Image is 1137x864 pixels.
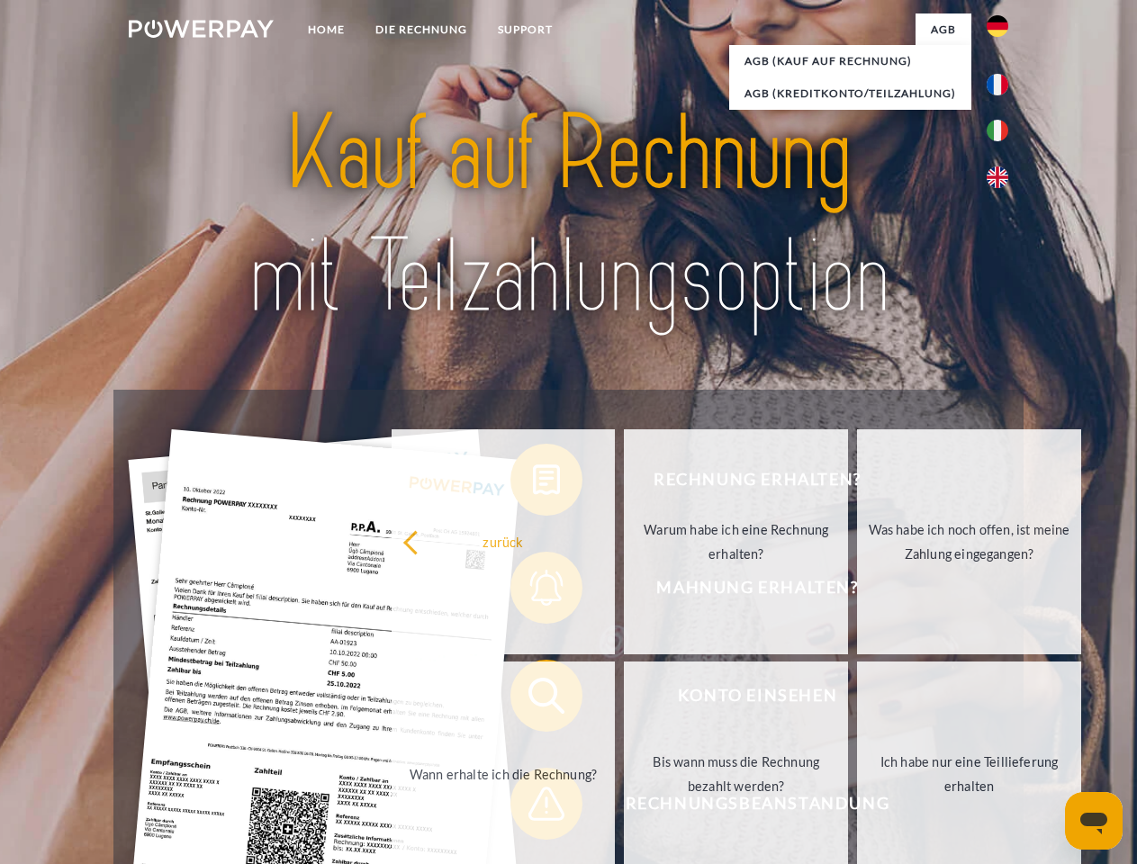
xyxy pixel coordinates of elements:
img: logo-powerpay-white.svg [129,20,274,38]
img: de [987,15,1008,37]
a: AGB (Kreditkonto/Teilzahlung) [729,77,971,110]
a: Home [293,13,360,46]
img: en [987,166,1008,188]
iframe: Schaltfläche zum Öffnen des Messaging-Fensters [1065,792,1123,850]
img: fr [987,74,1008,95]
div: Wann erhalte ich die Rechnung? [402,761,605,786]
a: DIE RECHNUNG [360,13,483,46]
a: Was habe ich noch offen, ist meine Zahlung eingegangen? [857,429,1081,654]
a: agb [916,13,971,46]
a: SUPPORT [483,13,568,46]
div: Bis wann muss die Rechnung bezahlt werden? [635,750,837,798]
div: Warum habe ich eine Rechnung erhalten? [635,517,837,566]
div: Ich habe nur eine Teillieferung erhalten [868,750,1070,798]
div: zurück [402,529,605,553]
img: it [987,120,1008,141]
a: AGB (Kauf auf Rechnung) [729,45,971,77]
div: Was habe ich noch offen, ist meine Zahlung eingegangen? [868,517,1070,566]
img: title-powerpay_de.svg [172,86,965,345]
